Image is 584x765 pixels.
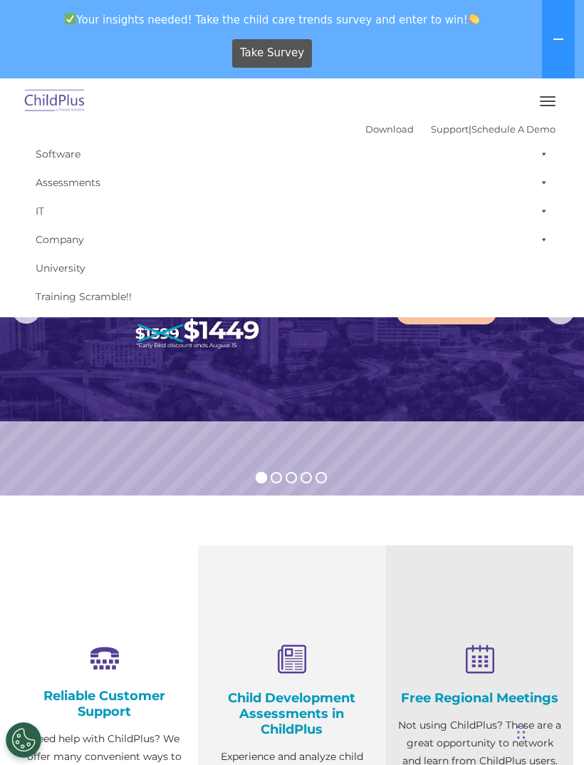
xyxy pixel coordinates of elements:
img: 👏 [469,14,479,24]
iframe: Chat Widget [513,697,584,765]
a: Take Survey [232,39,313,68]
div: Drag [517,711,526,754]
span: Your insights needed! Take the child care trends survey and enter to win! [6,6,539,34]
a: IT [28,197,556,225]
a: Training Scramble!! [28,282,556,311]
font: | [365,123,556,135]
button: Cookies Settings [6,722,41,758]
a: University [28,254,556,282]
span: Take Survey [240,41,304,66]
h4: Reliable Customer Support [21,688,187,719]
a: Download [365,123,414,135]
img: ✅ [65,14,75,24]
a: Software [28,140,556,168]
a: Support [431,123,469,135]
h4: Free Regional Meetings [397,690,563,706]
h4: Child Development Assessments in ChildPlus [209,690,375,737]
a: Company [28,225,556,254]
a: Assessments [28,168,556,197]
a: Schedule A Demo [471,123,556,135]
img: ChildPlus by Procare Solutions [21,85,88,118]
